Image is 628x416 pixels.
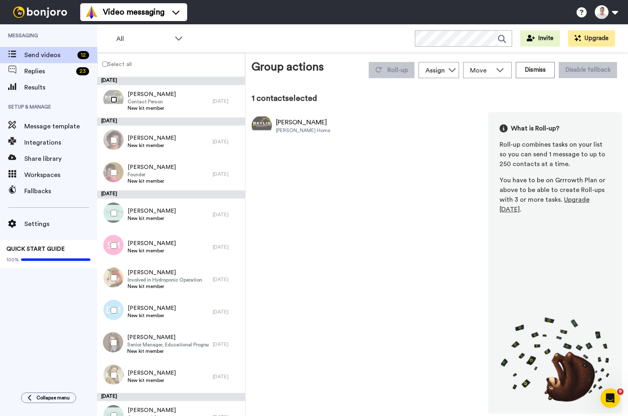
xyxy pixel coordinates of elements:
img: Image of Sian Baylis [252,115,272,136]
span: [PERSON_NAME] [128,134,176,142]
div: [DATE] [97,190,245,198]
span: [PERSON_NAME] [128,406,176,414]
span: New kit member [128,142,176,149]
span: Workspaces [24,170,97,180]
span: Integrations [24,138,97,147]
span: New kit member [128,247,176,254]
div: 1 contact selected [252,93,622,104]
button: Roll-up [369,62,414,78]
span: New kit member [128,215,176,222]
div: 23 [76,67,89,75]
span: What is Roll-up? [511,124,560,133]
div: You have to be on Grrrowth Plan or above to be able to create Roll-ups with 3 or more tasks. . [500,175,611,214]
span: Involved in Hydroponic Operation [128,277,202,283]
span: New kit member [128,377,176,384]
div: [DATE] [213,373,241,380]
div: [DATE] [97,77,245,85]
span: Collapse menu [36,395,70,401]
span: QUICK START GUIDE [6,246,65,252]
span: Move [470,66,492,75]
span: Settings [24,219,97,229]
img: vm-color.svg [85,6,98,19]
iframe: Intercom live chat [600,388,620,408]
span: [PERSON_NAME] [128,207,176,215]
div: [DATE] [213,276,241,283]
button: Collapse menu [21,393,76,403]
span: Message template [24,122,97,131]
div: [PERSON_NAME] Home [276,127,330,134]
button: Disable fallback [559,62,617,78]
div: Roll-up combines tasks on your list so you can send 1 message to up to 250 contacts at a time. [500,140,611,169]
span: 9 [617,388,624,395]
span: Video messaging [103,6,164,18]
div: [PERSON_NAME] [276,117,330,127]
div: Assign [425,66,445,75]
span: New kit member [127,348,209,354]
span: Share library [24,154,97,164]
span: Contact Person [128,98,176,105]
span: New kit member [128,312,176,319]
img: joro-roll.png [500,317,611,402]
span: Replies [24,66,73,76]
span: All [116,34,171,44]
div: [DATE] [213,171,241,177]
div: Group actions [252,59,324,78]
span: [PERSON_NAME] [127,333,209,341]
span: New kit member [128,178,176,184]
div: [DATE] [213,244,241,250]
span: Roll-up [387,67,408,73]
span: [PERSON_NAME] [128,163,176,171]
span: Senior Manager, Educational Programming [127,341,209,348]
label: Select all [98,59,132,69]
button: Invite [520,30,560,47]
div: [DATE] [97,117,245,126]
span: Fallbacks [24,186,97,196]
img: bj-logo-header-white.svg [10,6,70,18]
button: Upgrade [568,30,615,47]
input: Select all [103,62,108,67]
span: New kit member [128,105,176,111]
span: [PERSON_NAME] [128,269,202,277]
span: Results [24,83,97,92]
span: 100% [6,256,19,263]
button: Dismiss [516,62,555,78]
div: [DATE] [213,211,241,218]
span: Send videos [24,50,74,60]
div: [DATE] [213,139,241,145]
div: [DATE] [213,309,241,315]
span: [PERSON_NAME] [128,369,176,377]
span: [PERSON_NAME] [128,239,176,247]
span: New kit member [128,283,202,290]
span: [PERSON_NAME] [128,304,176,312]
div: [DATE] [213,341,241,348]
span: [PERSON_NAME] [128,90,176,98]
span: Founder [128,171,176,178]
div: [DATE] [97,393,245,401]
div: [DATE] [213,98,241,105]
div: 12 [77,51,89,59]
